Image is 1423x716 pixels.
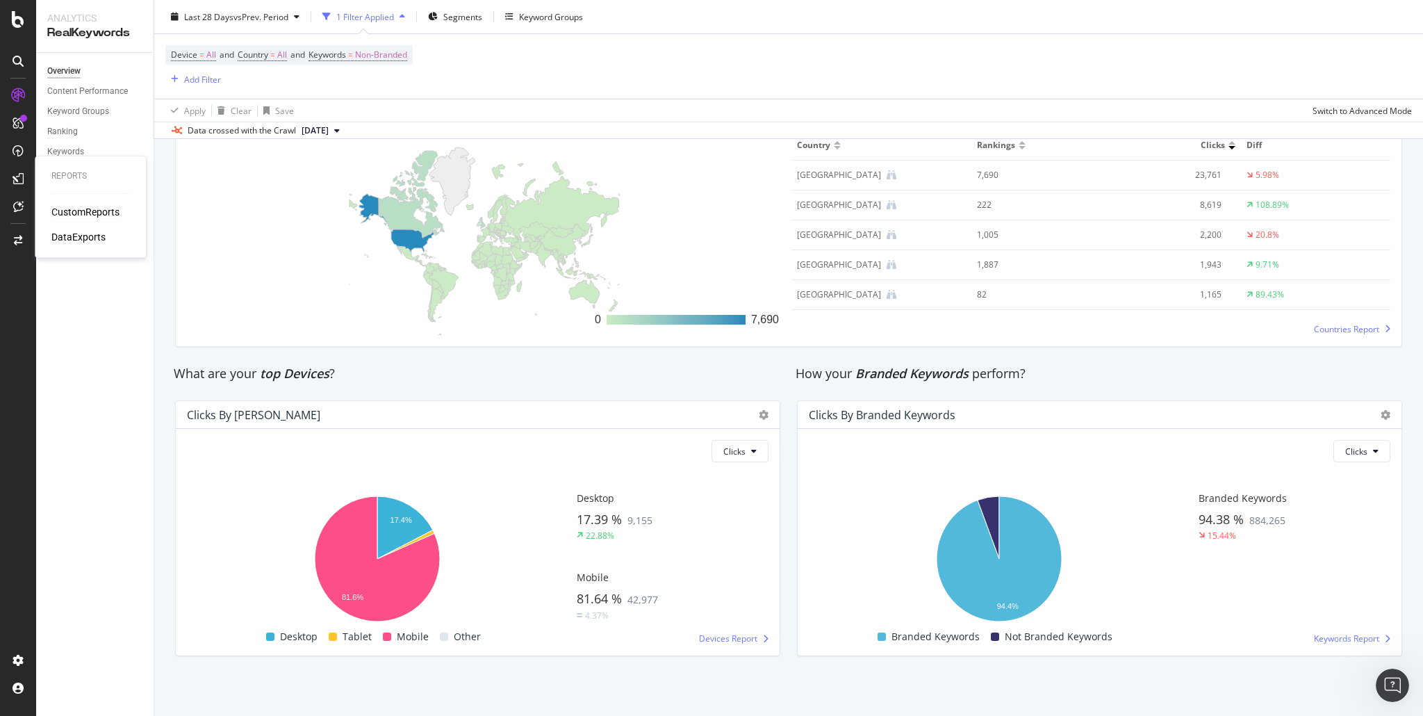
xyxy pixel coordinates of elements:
[797,259,881,271] div: United Kingdom
[1307,99,1412,122] button: Switch to Advanced Mode
[174,365,782,383] div: What are your ?
[260,365,329,382] span: top Devices
[47,104,144,119] a: Keyword Groups
[1208,530,1236,542] div: 15.44%
[199,49,204,60] span: =
[47,145,84,159] div: Keywords
[585,610,609,621] div: 4.37%
[296,122,345,139] button: [DATE]
[577,511,622,528] span: 17.39 %
[165,71,221,88] button: Add Filter
[171,49,197,60] span: Device
[1096,288,1222,301] div: 1,165
[1345,446,1367,457] span: Clicks
[390,515,412,523] text: 17.4%
[1314,323,1379,335] span: Countries Report
[47,64,81,79] div: Overview
[977,229,1075,241] div: 1,005
[1096,169,1222,181] div: 23,761
[51,170,129,182] div: Reports
[977,199,1075,211] div: 222
[1313,104,1412,116] div: Switch to Advanced Mode
[997,602,1019,610] text: 94.4%
[47,124,78,139] div: Ranking
[51,205,120,219] div: CustomReports
[500,6,589,28] button: Keyword Groups
[627,514,652,527] span: 9,155
[519,10,583,22] div: Keyword Groups
[1096,259,1222,271] div: 1,943
[47,124,144,139] a: Ranking
[187,489,568,628] svg: A chart.
[809,408,955,422] div: Clicks By Branded Keywords
[206,45,216,65] span: All
[47,25,142,41] div: RealKeywords
[342,592,363,601] text: 81.6%
[165,6,305,28] button: Last 28 DaysvsPrev. Period
[699,633,757,644] span: Devices Report
[47,11,142,25] div: Analytics
[1096,199,1222,211] div: 8,619
[47,64,144,79] a: Overview
[627,593,658,606] span: 42,977
[47,145,144,159] a: Keywords
[355,45,407,65] span: Non-Branded
[855,365,969,382] span: Branded Keywords
[422,6,488,28] button: Segments
[711,440,768,462] button: Clicks
[577,590,622,607] span: 81.64 %
[443,10,482,22] span: Segments
[891,628,980,645] span: Branded Keywords
[1096,229,1222,241] div: 2,200
[1201,139,1225,152] span: Clicks
[1199,491,1287,505] span: Branded Keywords
[577,491,614,505] span: Desktop
[1256,288,1284,301] div: 89.43%
[1256,259,1279,271] div: 9.71%
[47,84,144,99] a: Content Performance
[220,49,234,60] span: and
[212,99,252,122] button: Clear
[1314,633,1379,644] span: Keywords Report
[1314,633,1390,644] a: Keywords Report
[1333,440,1390,462] button: Clicks
[1247,139,1382,152] span: Diff
[1256,199,1289,211] div: 108.89%
[595,311,601,328] div: 0
[51,230,106,244] a: DataExports
[336,10,394,22] div: 1 Filter Applied
[1376,669,1409,702] iframe: Intercom live chat
[188,124,296,137] div: Data crossed with the Crawl
[977,139,1015,152] span: Rankings
[309,49,346,60] span: Keywords
[977,288,1075,301] div: 82
[699,633,768,644] a: Devices Report
[165,99,206,122] button: Apply
[577,613,582,617] img: Equal
[275,104,294,116] div: Save
[343,628,372,645] span: Tablet
[977,169,1075,181] div: 7,690
[586,530,614,542] div: 22.88%
[796,365,1404,383] div: How your perform?
[302,124,329,137] span: 2025 Oct. 1st
[290,49,305,60] span: and
[184,104,206,116] div: Apply
[809,489,1190,628] svg: A chart.
[454,628,481,645] span: Other
[238,49,268,60] span: Country
[397,628,429,645] span: Mobile
[1256,169,1279,181] div: 5.98%
[47,104,109,119] div: Keyword Groups
[348,49,353,60] span: =
[797,229,881,241] div: Canada
[977,259,1075,271] div: 1,887
[797,139,830,152] span: Country
[1005,628,1112,645] span: Not Branded Keywords
[184,10,233,22] span: Last 28 Days
[270,49,275,60] span: =
[47,84,128,99] div: Content Performance
[280,628,318,645] span: Desktop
